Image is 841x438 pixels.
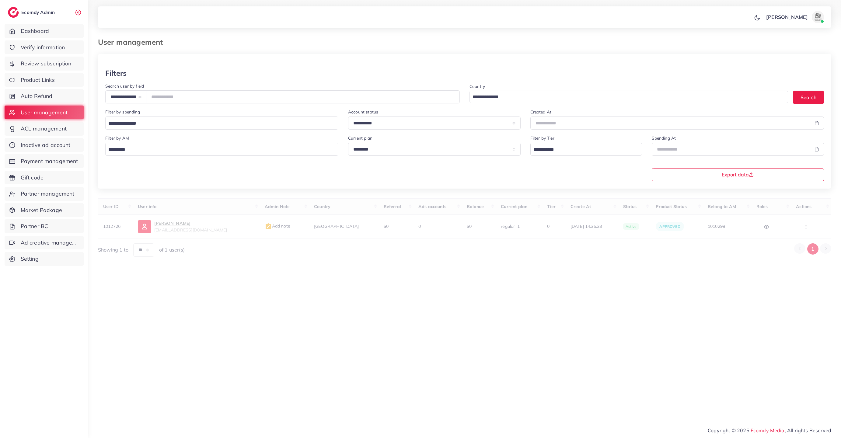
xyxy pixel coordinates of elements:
button: Search [793,91,824,104]
h3: Filters [105,69,127,78]
a: Verify information [5,40,84,54]
label: Filter by AM [105,135,129,141]
span: Setting [21,255,39,263]
p: [PERSON_NAME] [766,13,808,21]
img: avatar [812,11,824,23]
a: User management [5,106,84,120]
span: , All rights Reserved [785,427,831,434]
span: Market Package [21,206,62,214]
a: Ecomdy Media [751,427,785,433]
a: Ad creative management [5,236,84,250]
span: Gift code [21,174,44,182]
span: Partner management [21,190,75,198]
label: Filter by spending [105,109,140,115]
a: Review subscription [5,57,84,71]
span: ACL management [21,125,67,133]
h3: User management [98,38,168,47]
a: Payment management [5,154,84,168]
div: Search for option [105,143,338,156]
span: Partner BC [21,222,48,230]
label: Filter by Tier [530,135,554,141]
a: Inactive ad account [5,138,84,152]
span: Copyright © 2025 [708,427,831,434]
a: logoEcomdy Admin [8,7,56,18]
a: Partner management [5,187,84,201]
a: ACL management [5,122,84,136]
input: Search for option [531,145,634,155]
img: logo [8,7,19,18]
span: Verify information [21,43,65,51]
input: Search for option [106,145,330,155]
label: Country [469,83,485,89]
h2: Ecomdy Admin [21,9,56,15]
a: [PERSON_NAME]avatar [763,11,826,23]
span: Dashboard [21,27,49,35]
span: User management [21,109,68,116]
a: Setting [5,252,84,266]
a: Product Links [5,73,84,87]
a: Gift code [5,171,84,185]
span: Inactive ad account [21,141,71,149]
span: Ad creative management [21,239,79,247]
label: Account status [348,109,378,115]
input: Search for option [106,119,330,128]
div: Search for option [469,91,788,103]
a: Market Package [5,203,84,217]
label: Current plan [348,135,372,141]
input: Search for option [470,92,780,102]
a: Partner BC [5,219,84,233]
button: Export data [652,168,824,181]
span: Review subscription [21,60,72,68]
span: Payment management [21,157,78,165]
label: Search user by field [105,83,144,89]
span: Product Links [21,76,55,84]
label: Created At [530,109,552,115]
div: Search for option [105,116,338,130]
label: Spending At [652,135,676,141]
div: Search for option [530,143,642,156]
span: Export data [722,172,754,177]
a: Auto Refund [5,89,84,103]
a: Dashboard [5,24,84,38]
span: Auto Refund [21,92,53,100]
